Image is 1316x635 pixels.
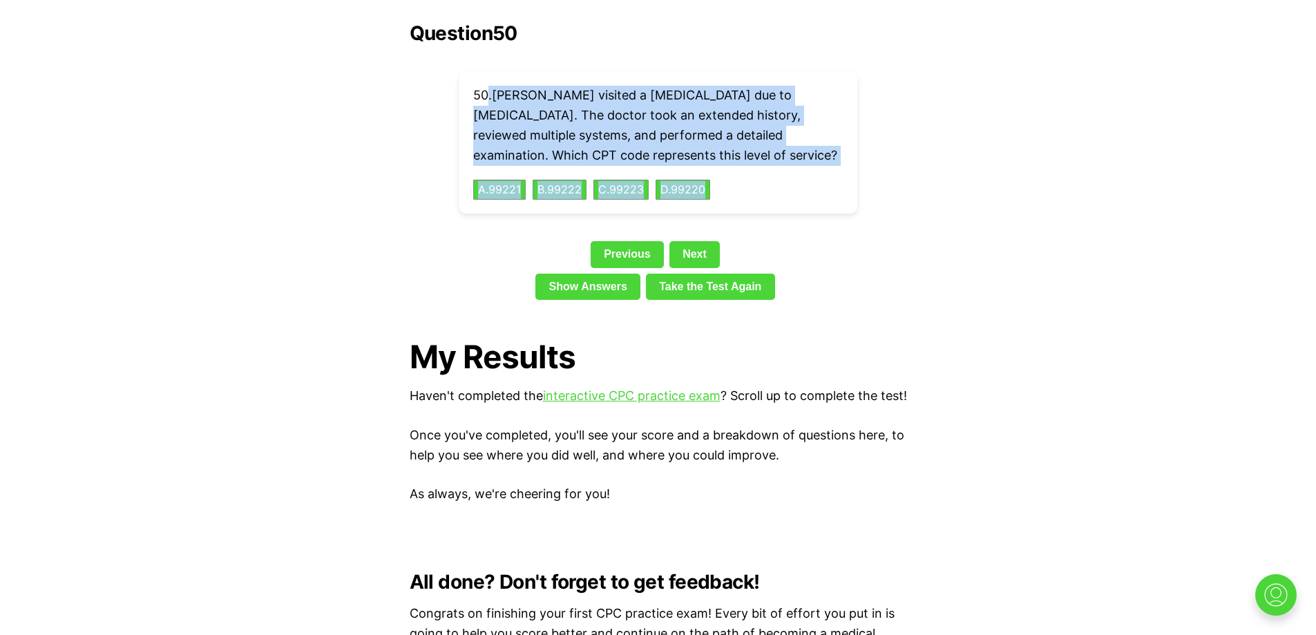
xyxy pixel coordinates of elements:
[591,241,664,267] a: Previous
[473,180,526,200] button: A.99221
[1243,567,1316,635] iframe: portal-trigger
[410,339,907,375] h1: My Results
[646,274,775,300] a: Take the Test Again
[410,22,907,44] h2: Question 50
[593,180,649,200] button: C.99223
[410,426,907,466] p: Once you've completed, you'll see your score and a breakdown of questions here, to help you see w...
[410,571,907,593] h2: All done? Don't forget to get feedback!
[473,86,843,165] p: 50 . [PERSON_NAME] visited a [MEDICAL_DATA] due to [MEDICAL_DATA]. The doctor took an extended hi...
[535,274,640,300] a: Show Answers
[410,386,907,406] p: Haven't completed the ? Scroll up to complete the test!
[669,241,720,267] a: Next
[543,388,721,403] a: interactive CPC practice exam
[410,484,907,504] p: As always, we're cheering for you!
[533,180,587,200] button: B.99222
[656,180,710,200] button: D.99220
